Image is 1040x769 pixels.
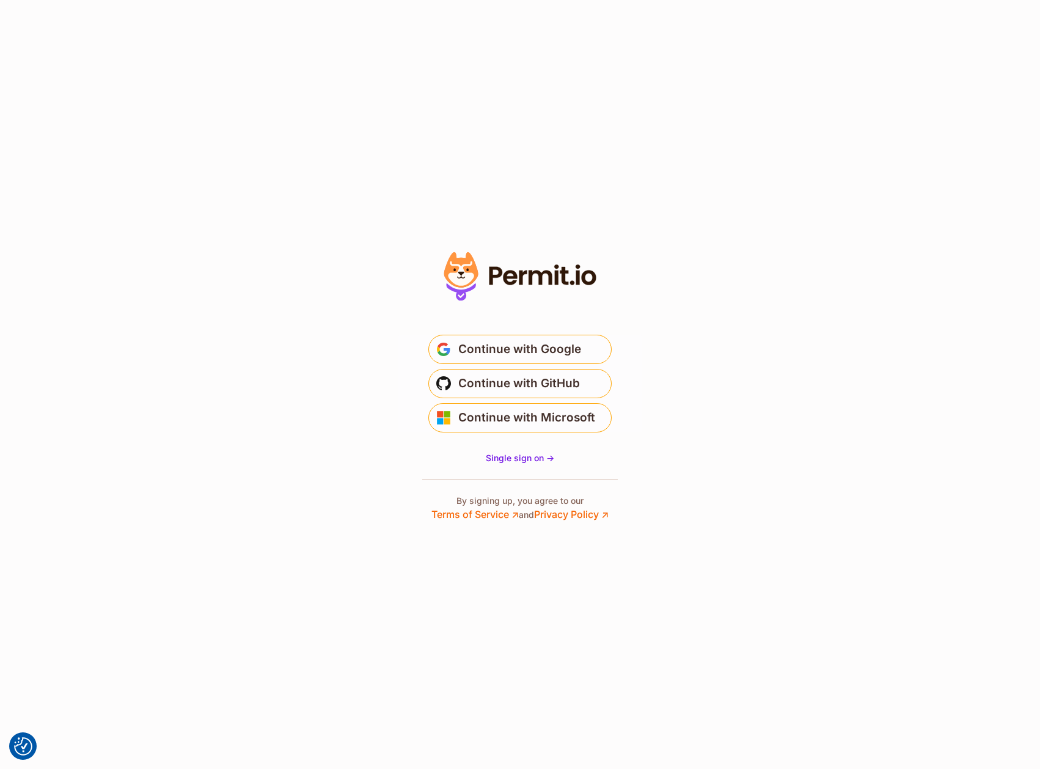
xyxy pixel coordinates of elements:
img: Revisit consent button [14,737,32,756]
button: Continue with Microsoft [428,403,612,432]
button: Continue with Google [428,335,612,364]
span: Single sign on -> [486,453,554,463]
span: Continue with GitHub [458,374,580,393]
span: Continue with Microsoft [458,408,595,428]
span: Continue with Google [458,340,581,359]
a: Privacy Policy ↗ [534,508,609,520]
a: Single sign on -> [486,452,554,464]
button: Continue with GitHub [428,369,612,398]
a: Terms of Service ↗ [431,508,519,520]
p: By signing up, you agree to our and [431,495,609,522]
button: Consent Preferences [14,737,32,756]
